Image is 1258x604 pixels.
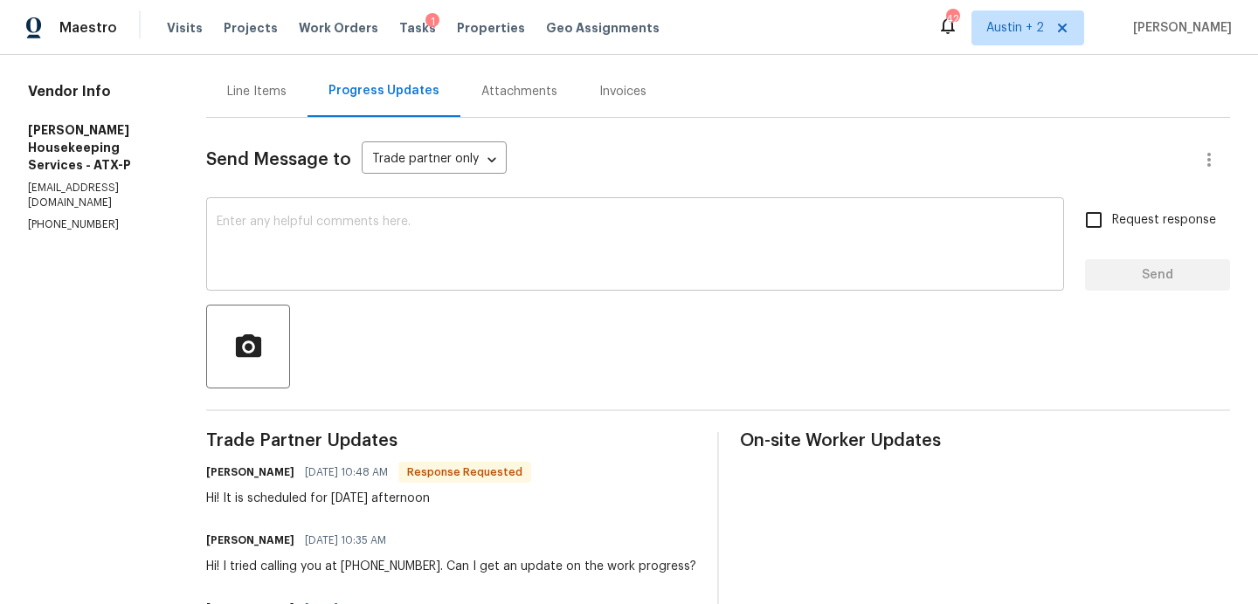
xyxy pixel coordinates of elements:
p: [EMAIL_ADDRESS][DOMAIN_NAME] [28,181,164,210]
h6: [PERSON_NAME] [206,463,294,481]
span: Trade Partner Updates [206,432,696,450]
span: [DATE] 10:35 AM [305,532,386,549]
span: Projects [224,19,278,37]
div: Attachments [481,83,557,100]
span: Response Requested [400,463,529,481]
div: Progress Updates [328,82,439,100]
span: Maestro [59,19,117,37]
span: Send Message to [206,151,351,168]
span: Tasks [399,22,436,34]
span: Work Orders [299,19,378,37]
div: 42 [946,10,958,28]
div: Line Items [227,83,287,100]
p: [PHONE_NUMBER] [28,217,164,232]
span: Visits [167,19,203,37]
span: Request response [1112,211,1216,230]
span: Austin + 2 [986,19,1044,37]
span: Properties [457,19,525,37]
span: On-site Worker Updates [740,432,1230,450]
span: [DATE] 10:48 AM [305,463,388,481]
div: Invoices [599,83,646,100]
h6: [PERSON_NAME] [206,532,294,549]
h5: [PERSON_NAME] Housekeeping Services - ATX-P [28,121,164,174]
span: [PERSON_NAME] [1126,19,1232,37]
span: Geo Assignments [546,19,660,37]
h4: Vendor Info [28,83,164,100]
div: Hi! I tried calling you at [PHONE_NUMBER]. Can I get an update on the work progress? [206,558,696,575]
div: 1 [425,13,439,31]
div: Hi! It is scheduled for [DATE] afternoon [206,490,531,507]
div: Trade partner only [362,146,507,175]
